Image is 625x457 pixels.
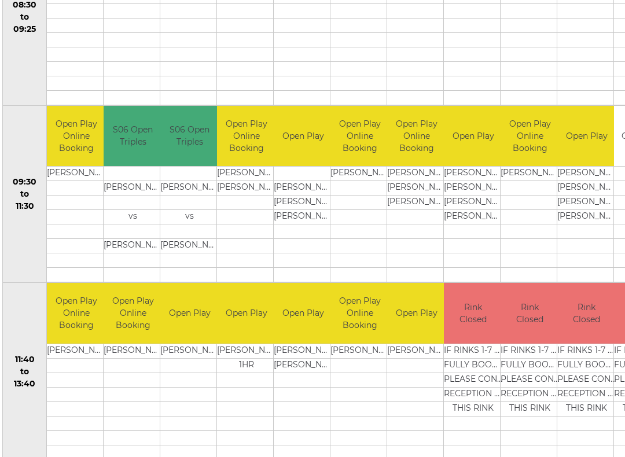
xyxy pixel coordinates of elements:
td: PLEASE CONTACT [501,373,559,387]
td: [PERSON_NAME] [217,181,275,196]
td: [PERSON_NAME] [160,344,219,358]
td: [PERSON_NAME] [104,239,162,253]
td: 1HR [217,358,275,373]
td: S06 Open Triples [160,106,219,167]
td: [PERSON_NAME] [387,344,446,358]
td: vs [160,210,219,224]
td: THIS RINK [501,401,559,416]
td: Open Play Online Booking [387,106,446,167]
td: [PERSON_NAME] [274,344,332,358]
td: [PERSON_NAME] [47,344,105,358]
td: THIS RINK [444,401,502,416]
td: PLEASE CONTACT [557,373,616,387]
td: [PERSON_NAME] [557,181,616,196]
td: Rink Closed [444,283,502,344]
td: Open Play Online Booking [47,283,105,344]
td: Open Play [274,106,332,167]
td: FULLY BOOKED [557,358,616,373]
td: Rink Closed [501,283,559,344]
td: Open Play [557,106,616,167]
td: Open Play [444,106,502,167]
td: [PERSON_NAME] [387,181,446,196]
td: [PERSON_NAME] [330,344,389,358]
td: [PERSON_NAME] (G) [444,210,502,224]
td: Open Play Online Booking [217,106,275,167]
td: PLEASE CONTACT [444,373,502,387]
td: [PERSON_NAME] [387,196,446,210]
td: IF RINKS 1-7 ARE [501,344,559,358]
td: 09:30 to 11:30 [3,105,47,283]
td: RECEPTION TO BOOK [501,387,559,401]
td: [PERSON_NAME] [274,196,332,210]
td: [PERSON_NAME] [501,167,559,181]
td: RECEPTION TO BOOK [557,387,616,401]
td: [PERSON_NAME] [557,167,616,181]
td: vs [104,210,162,224]
td: Open Play Online Booking [330,283,389,344]
td: [PERSON_NAME] [274,358,332,373]
td: Open Play [274,283,332,344]
td: Open Play Online Booking [47,106,105,167]
td: [PERSON_NAME] [104,181,162,196]
td: FULLY BOOKED [501,358,559,373]
td: Rink Closed [557,283,616,344]
td: [PERSON_NAME] [557,210,616,224]
td: Open Play Online Booking [501,106,559,167]
td: [PERSON_NAME] [274,210,332,224]
td: Open Play [387,283,446,344]
td: [PERSON_NAME] [160,181,219,196]
td: [PERSON_NAME] [557,196,616,210]
td: IF RINKS 1-7 ARE [444,344,502,358]
td: [PERSON_NAME] [47,167,105,181]
td: Open Play Online Booking [104,283,162,344]
td: [PERSON_NAME] (G) [444,196,502,210]
td: FULLY BOOKED [444,358,502,373]
td: [PERSON_NAME] [217,167,275,181]
td: [PERSON_NAME] [104,344,162,358]
td: THIS RINK [557,401,616,416]
td: Open Play [160,283,219,344]
td: [PERSON_NAME] [330,167,389,181]
td: [PERSON_NAME] [217,344,275,358]
td: RECEPTION TO BOOK [444,387,502,401]
td: [PERSON_NAME] (G) [444,167,502,181]
td: IF RINKS 1-7 ARE [557,344,616,358]
td: [PERSON_NAME] (G) [444,181,502,196]
td: S06 Open Triples [104,106,162,167]
td: [PERSON_NAME] [274,181,332,196]
td: [PERSON_NAME] [387,167,446,181]
td: [PERSON_NAME] [160,239,219,253]
td: Open Play Online Booking [330,106,389,167]
td: Open Play [217,283,275,344]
